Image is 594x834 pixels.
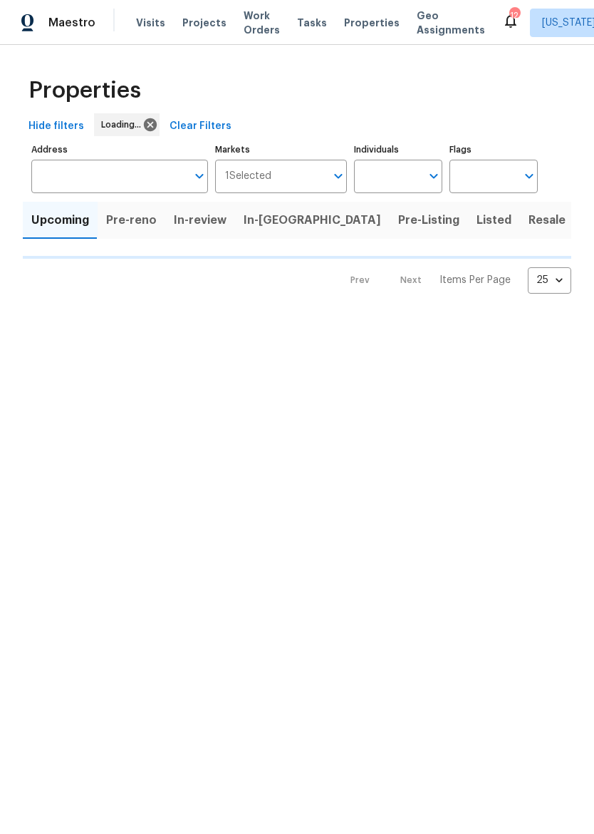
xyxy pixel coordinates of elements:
[424,166,444,186] button: Open
[519,166,539,186] button: Open
[164,113,237,140] button: Clear Filters
[31,210,89,230] span: Upcoming
[528,210,566,230] span: Resale
[297,18,327,28] span: Tasks
[398,210,459,230] span: Pre-Listing
[94,113,160,136] div: Loading...
[174,210,226,230] span: In-review
[170,118,231,135] span: Clear Filters
[354,145,442,154] label: Individuals
[23,113,90,140] button: Hide filters
[244,210,381,230] span: In-[GEOGRAPHIC_DATA]
[28,118,84,135] span: Hide filters
[28,83,141,98] span: Properties
[476,210,511,230] span: Listed
[215,145,348,154] label: Markets
[136,16,165,30] span: Visits
[31,145,208,154] label: Address
[509,9,519,23] div: 12
[337,267,571,294] nav: Pagination Navigation
[189,166,209,186] button: Open
[106,210,157,230] span: Pre-reno
[449,145,538,154] label: Flags
[48,16,95,30] span: Maestro
[528,262,571,299] div: 25
[244,9,280,37] span: Work Orders
[344,16,400,30] span: Properties
[439,273,511,287] p: Items Per Page
[328,166,348,186] button: Open
[182,16,226,30] span: Projects
[101,118,147,132] span: Loading...
[225,170,271,182] span: 1 Selected
[417,9,485,37] span: Geo Assignments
